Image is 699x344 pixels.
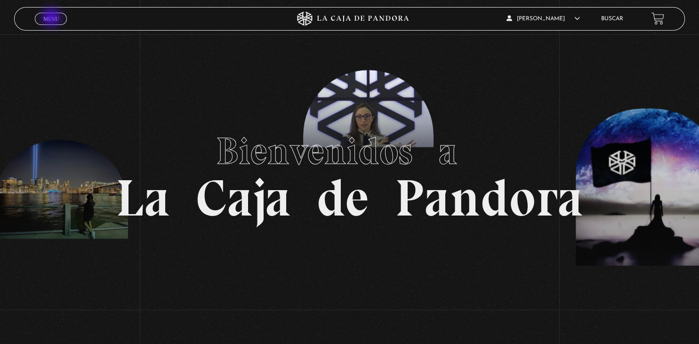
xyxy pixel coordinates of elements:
[651,12,664,25] a: View your shopping cart
[506,16,580,22] span: [PERSON_NAME]
[43,16,59,22] span: Menu
[216,128,483,174] span: Bienvenidos a
[40,24,62,30] span: Cerrar
[116,120,583,224] h1: La Caja de Pandora
[601,16,623,22] a: Buscar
